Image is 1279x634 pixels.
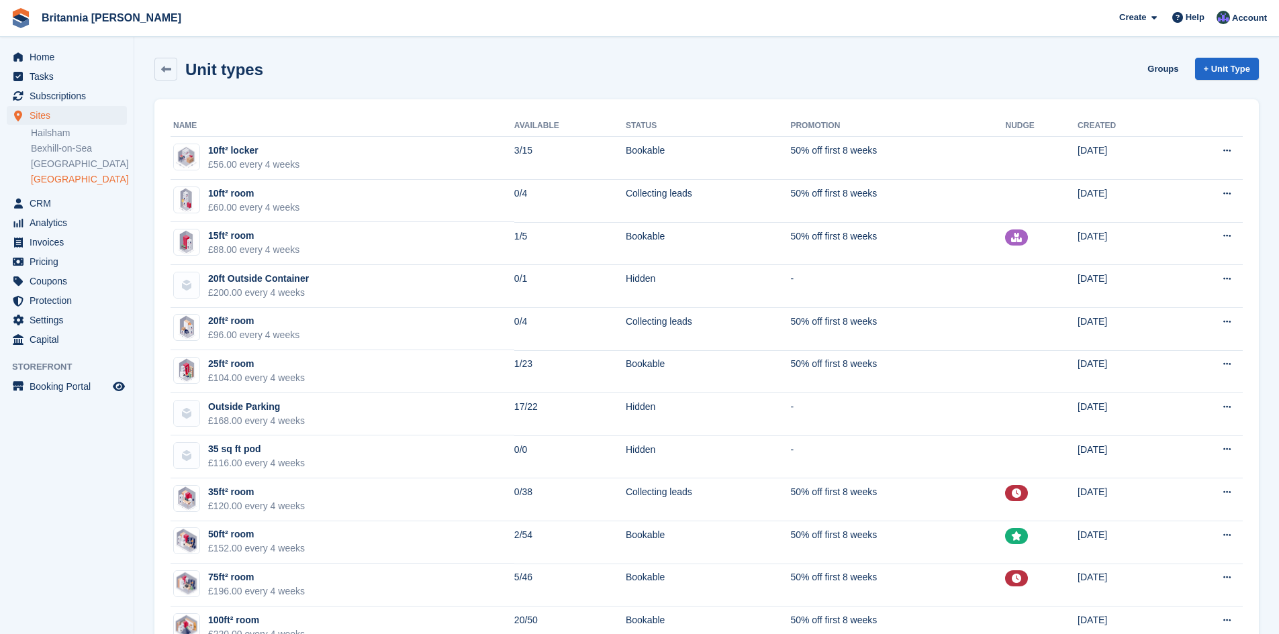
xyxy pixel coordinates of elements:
[208,187,299,201] div: 10ft² room
[7,67,127,86] a: menu
[208,243,299,257] div: £88.00 every 4 weeks
[514,521,626,564] td: 2/54
[208,584,305,598] div: £196.00 every 4 weeks
[1078,115,1173,137] th: Created
[30,213,110,232] span: Analytics
[790,435,1005,478] td: -
[790,180,1005,223] td: 50% off first 8 weeks
[175,527,199,554] img: 50FT.png
[7,87,127,105] a: menu
[1142,58,1184,80] a: Groups
[208,371,305,385] div: £104.00 every 4 weeks
[514,308,626,351] td: 0/4
[208,286,309,300] div: £200.00 every 4 weeks
[7,48,127,66] a: menu
[30,67,110,86] span: Tasks
[1078,265,1173,308] td: [DATE]
[626,564,790,606] td: Bookable
[208,414,305,428] div: £168.00 every 4 weeks
[7,330,127,349] a: menu
[7,311,127,329] a: menu
[1078,521,1173,564] td: [DATE]
[626,180,790,223] td: Collecting leads
[208,229,299,243] div: 15ft² room
[208,527,305,541] div: 50ft² room
[7,291,127,310] a: menu
[208,357,305,371] div: 25ft² room
[1217,11,1230,24] img: Lee Cradock
[1232,11,1267,25] span: Account
[514,180,626,223] td: 0/4
[7,194,127,213] a: menu
[208,144,299,158] div: 10ft² locker
[7,272,127,290] a: menu
[174,571,199,596] img: 75FY.png
[176,357,197,384] img: 25FT.png
[30,311,110,329] span: Settings
[1078,435,1173,478] td: [DATE]
[7,233,127,252] a: menu
[626,308,790,351] td: Collecting leads
[208,541,305,556] div: £152.00 every 4 weeks
[1005,115,1078,137] th: Nudge
[208,314,299,328] div: 20ft² room
[790,308,1005,351] td: 50% off first 8 weeks
[208,328,299,342] div: £96.00 every 4 weeks
[31,127,127,140] a: Hailsham
[790,350,1005,393] td: 50% off first 8 weeks
[514,222,626,265] td: 1/5
[514,265,626,308] td: 0/1
[1078,564,1173,606] td: [DATE]
[177,314,197,341] img: 20FT.png
[208,499,305,513] div: £120.00 every 4 weeks
[7,106,127,125] a: menu
[178,187,195,213] img: 10FT-High.png
[790,137,1005,180] td: 50% off first 8 weeks
[174,443,199,468] img: blank-unit-type-icon-ffbac7b88ba66c5e286b0e438baccc4b9c83835d4c34f86887a83fc20ec27e7b.svg
[1119,11,1146,24] span: Create
[1186,11,1204,24] span: Help
[36,7,187,29] a: Britannia [PERSON_NAME]
[30,87,110,105] span: Subscriptions
[626,435,790,478] td: Hidden
[30,291,110,310] span: Protection
[7,377,127,396] a: menu
[790,222,1005,265] td: 50% off first 8 weeks
[111,378,127,394] a: Preview store
[626,478,790,521] td: Collecting leads
[626,115,790,137] th: Status
[790,115,1005,137] th: Promotion
[1078,393,1173,436] td: [DATE]
[208,456,305,470] div: £116.00 every 4 weeks
[208,201,299,215] div: £60.00 every 4 weeks
[175,485,199,512] img: 35FT.png
[626,393,790,436] td: Hidden
[790,393,1005,436] td: -
[514,393,626,436] td: 17/22
[514,115,626,137] th: Available
[1078,137,1173,180] td: [DATE]
[171,115,514,137] th: Name
[514,478,626,521] td: 0/38
[790,521,1005,564] td: 50% off first 8 weeks
[174,144,199,169] img: 10FT.png
[30,252,110,271] span: Pricing
[514,435,626,478] td: 0/0
[1078,308,1173,351] td: [DATE]
[790,478,1005,521] td: 50% off first 8 weeks
[7,252,127,271] a: menu
[11,8,31,28] img: stora-icon-8386f47178a22dfd0bd8f6a31ec36ba5ce8667c1dd55bd0f319d3a0aa187defe.svg
[790,564,1005,606] td: 50% off first 8 weeks
[626,137,790,180] td: Bookable
[30,106,110,125] span: Sites
[30,330,110,349] span: Capital
[7,213,127,232] a: menu
[208,613,305,627] div: 100ft² room
[626,350,790,393] td: Bookable
[185,60,263,78] h2: Unit types
[30,377,110,396] span: Booking Portal
[790,265,1005,308] td: -
[208,570,305,584] div: 75ft² room
[208,272,309,286] div: 20ft Outside Container
[626,521,790,564] td: Bookable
